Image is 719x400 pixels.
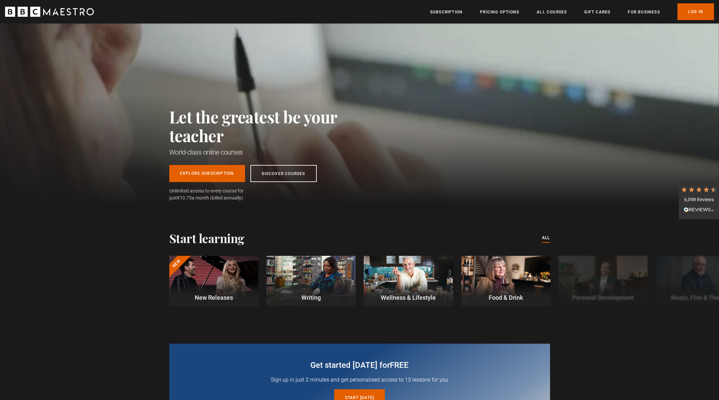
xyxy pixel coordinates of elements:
[169,187,260,202] span: Unlimited access to every course for just a month (billed annually)
[537,9,567,15] a: All Courses
[542,234,550,242] a: All
[266,256,356,306] a: Writing
[558,256,648,306] a: Personal Development
[680,186,717,193] div: 4.7 Stars
[169,256,258,306] a: New New Releases
[169,293,258,302] p: New Releases
[679,181,719,220] div: 6,098 ReviewsRead All Reviews
[364,293,453,302] p: Wellness & Lifestyle
[266,293,356,302] p: Writing
[684,207,714,212] img: REVIEWS.io
[680,206,717,214] div: Read All Reviews
[680,196,717,203] div: 6,098 Reviews
[364,256,453,306] a: Wellness & Lifestyle
[5,7,94,17] svg: BBC Maestro
[461,256,550,306] a: Food & Drink
[169,231,244,245] h2: Start learning
[250,165,317,182] a: Discover Courses
[677,3,714,20] a: Log In
[461,293,550,302] p: Food & Drink
[628,9,660,15] a: For business
[169,107,367,145] h2: Let the greatest be your teacher
[480,9,519,15] a: Pricing Options
[177,195,192,201] span: €10.75
[430,9,463,15] a: Subscription
[169,165,245,182] a: Explore Subscription
[169,148,367,157] h1: World-class online courses
[390,360,409,370] span: free
[185,360,534,370] h2: Get started [DATE] for
[430,3,714,20] nav: Primary
[558,293,648,302] p: Personal Development
[584,9,610,15] a: Gift Cards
